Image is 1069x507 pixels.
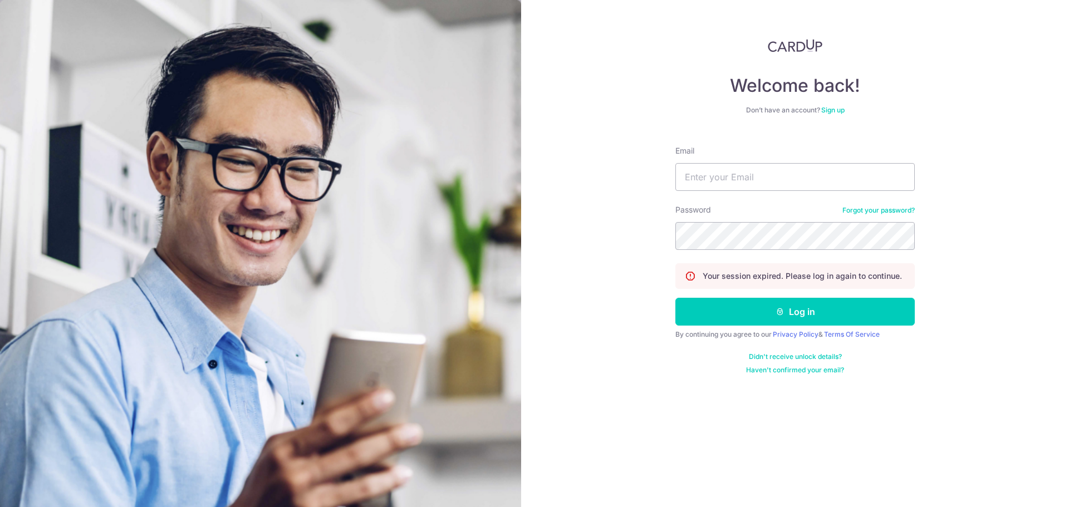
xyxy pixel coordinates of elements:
input: Enter your Email [675,163,915,191]
div: By continuing you agree to our & [675,330,915,339]
label: Email [675,145,694,156]
a: Didn't receive unlock details? [749,352,842,361]
a: Haven't confirmed your email? [746,366,844,375]
div: Don’t have an account? [675,106,915,115]
a: Sign up [821,106,845,114]
p: Your session expired. Please log in again to continue. [703,270,902,282]
a: Terms Of Service [824,330,880,338]
a: Privacy Policy [773,330,818,338]
img: CardUp Logo [768,39,822,52]
a: Forgot your password? [842,206,915,215]
h4: Welcome back! [675,75,915,97]
label: Password [675,204,711,215]
button: Log in [675,298,915,326]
